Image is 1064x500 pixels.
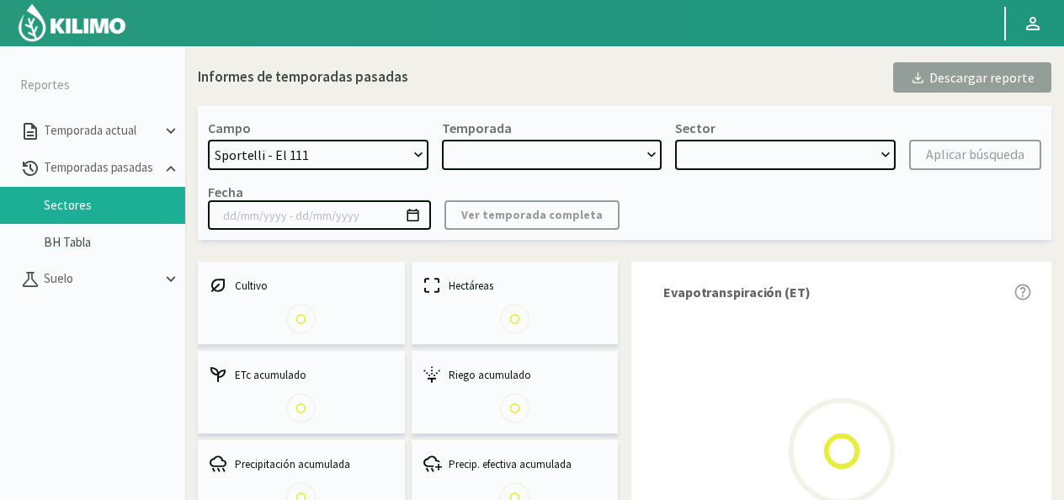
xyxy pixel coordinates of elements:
[40,269,162,289] p: Suelo
[278,385,324,431] img: Loading...
[412,262,619,344] kil-mini-card: report-summary-cards.HECTARES
[17,3,127,43] img: Kilimo
[208,454,395,474] div: Precipitación acumulada
[442,120,512,136] div: Temporada
[675,120,716,136] div: Sector
[208,184,243,200] div: Fecha
[663,282,811,302] span: Evapotranspiración (ET)
[412,351,619,434] kil-mini-card: report-summary-cards.ACCUMULATED_IRRIGATION
[198,262,405,344] kil-mini-card: report-summary-cards.CROP
[40,158,162,178] p: Temporadas pasadas
[492,385,538,431] img: Loading...
[40,121,162,141] p: Temporada actual
[492,295,538,342] img: Loading...
[44,235,185,250] a: BH Tabla
[422,275,609,295] div: Hectáreas
[208,120,251,136] div: Campo
[208,200,431,230] input: dd/mm/yyyy - dd/mm/yyyy
[208,364,395,385] div: ETc acumulado
[198,351,405,434] kil-mini-card: report-summary-cards.ACCUMULATED_ETC
[278,295,324,342] img: Loading...
[44,198,185,213] a: Sectores
[422,454,609,474] div: Precip. efectiva acumulada
[208,275,395,295] div: Cultivo
[422,364,609,385] div: Riego acumulado
[198,66,408,88] div: Informes de temporadas pasadas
